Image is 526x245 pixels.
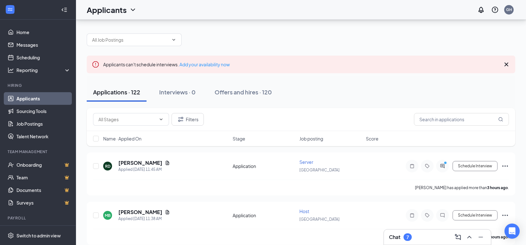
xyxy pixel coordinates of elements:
a: TeamCrown [16,171,71,184]
a: Applicants [16,92,71,105]
svg: Analysis [8,67,14,73]
span: Applicants can't schedule interviews. [103,62,230,67]
div: GH [506,7,512,12]
svg: ComposeMessage [454,233,462,241]
a: PayrollCrown [16,225,71,237]
b: 4 hours ago [487,235,508,239]
p: [PERSON_NAME] has applied more than . [415,185,509,190]
div: Interviews · 0 [159,88,196,96]
svg: ActiveChat [439,164,446,169]
a: Job Postings [16,117,71,130]
span: [GEOGRAPHIC_DATA] [299,168,340,172]
input: Search in applications [414,113,509,126]
span: Name · Applied On [103,135,141,142]
div: Payroll [8,215,69,221]
svg: ChevronUp [466,233,473,241]
h3: Chat [389,234,400,241]
div: Applications · 122 [93,88,140,96]
svg: Ellipses [501,212,509,219]
div: Hiring [8,83,69,88]
svg: Settings [8,232,14,239]
button: Minimize [476,232,486,242]
span: Host [299,208,309,214]
div: Offers and hires · 120 [215,88,272,96]
a: Home [16,26,71,39]
svg: Error [92,61,99,68]
svg: ChevronDown [129,6,137,14]
svg: Filter [177,116,185,123]
div: Applied [DATE] 11:45 AM [118,166,170,173]
svg: Note [408,213,416,218]
div: Team Management [8,149,69,154]
a: Scheduling [16,51,71,64]
svg: ChatInactive [439,213,446,218]
h5: [PERSON_NAME] [118,209,162,216]
span: Score [366,135,379,142]
div: Application [233,212,296,218]
input: All Stages [98,116,156,123]
svg: Notifications [477,6,485,14]
svg: Tag [423,164,431,169]
svg: WorkstreamLogo [7,6,13,13]
b: 3 hours ago [487,185,508,190]
h1: Applicants [87,4,127,15]
div: Applied [DATE] 11:38 AM [118,216,170,222]
svg: Tag [423,213,431,218]
svg: Ellipses [501,162,509,170]
a: Talent Network [16,130,71,143]
button: Schedule Interview [453,210,498,220]
svg: MagnifyingGlass [498,117,503,122]
a: OnboardingCrown [16,158,71,171]
div: Open Intercom Messenger [504,224,520,239]
div: Application [233,163,296,169]
svg: QuestionInfo [491,6,499,14]
svg: Cross [503,61,510,68]
a: DocumentsCrown [16,184,71,196]
button: ComposeMessage [453,232,463,242]
div: MB [105,213,110,218]
button: Schedule Interview [453,161,498,171]
div: Switch to admin view [16,232,61,239]
button: Filter Filters [172,113,204,126]
h5: [PERSON_NAME] [118,159,162,166]
a: Add your availability now [179,62,230,67]
a: Messages [16,39,71,51]
button: ChevronUp [464,232,474,242]
svg: ChevronDown [159,117,164,122]
div: RD [105,164,110,169]
svg: Document [165,160,170,165]
a: Sourcing Tools [16,105,71,117]
span: Stage [233,135,245,142]
svg: PrimaryDot [442,161,450,166]
a: SurveysCrown [16,196,71,209]
div: 7 [406,235,409,240]
div: Reporting [16,67,71,73]
svg: Minimize [477,233,485,241]
span: Server [299,159,313,165]
input: All Job Postings [92,36,169,43]
svg: Note [408,164,416,169]
span: [GEOGRAPHIC_DATA] [299,217,340,222]
svg: Document [165,210,170,215]
span: Job posting [299,135,323,142]
svg: ChevronDown [171,37,176,42]
svg: Collapse [61,7,67,13]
